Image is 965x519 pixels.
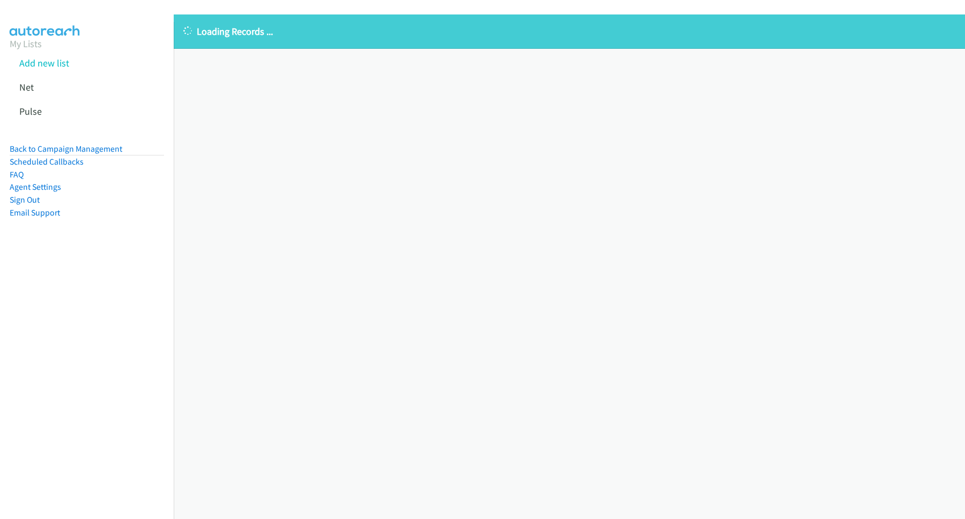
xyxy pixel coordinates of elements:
[10,144,122,154] a: Back to Campaign Management
[10,182,61,192] a: Agent Settings
[10,195,40,205] a: Sign Out
[10,169,24,180] a: FAQ
[19,105,42,117] a: Pulse
[10,157,84,167] a: Scheduled Callbacks
[10,38,42,50] a: My Lists
[183,24,955,39] p: Loading Records ...
[19,57,69,69] a: Add new list
[19,81,34,93] a: Net
[10,207,60,218] a: Email Support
